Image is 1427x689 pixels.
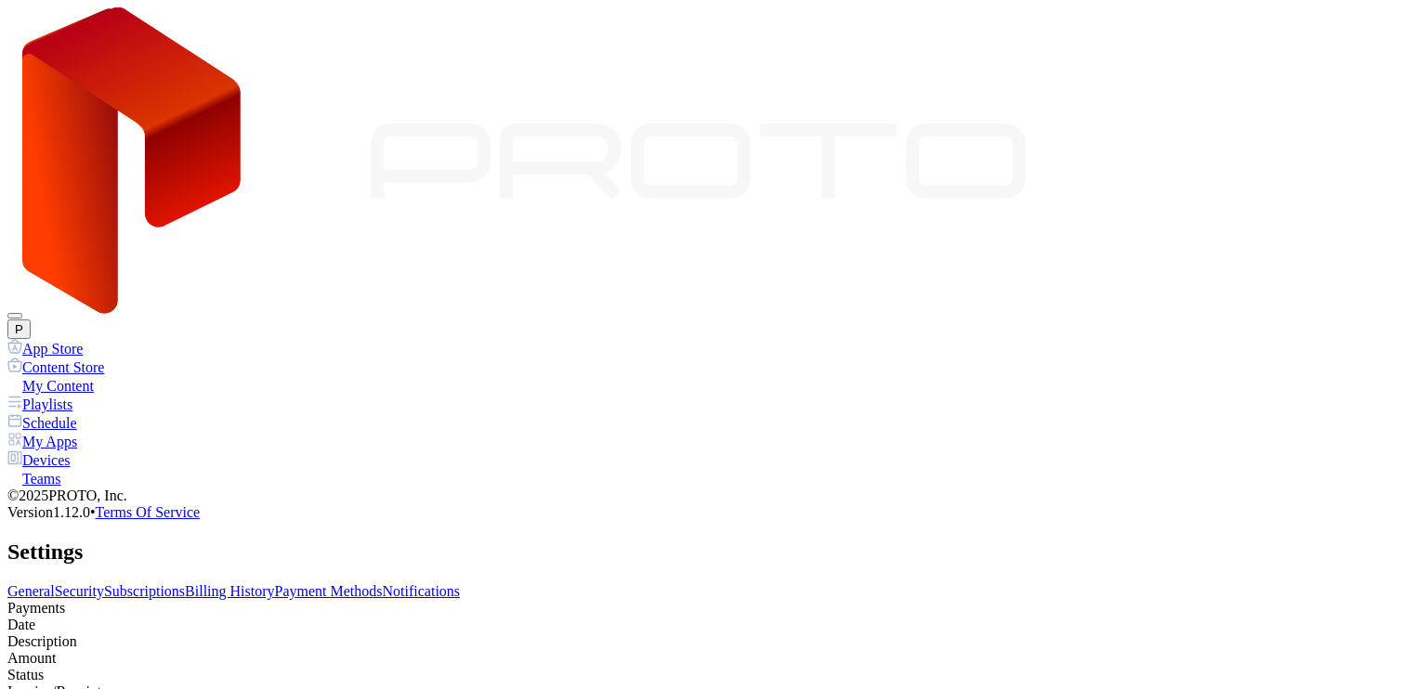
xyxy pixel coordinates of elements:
[383,583,461,599] a: Notifications
[7,376,1420,395] a: My Content
[7,600,1420,617] div: Payments
[7,357,1420,376] a: Content Store
[7,633,1420,650] div: Description
[7,504,96,520] span: Version 1.12.0 •
[7,650,1420,667] div: Amount
[7,395,1420,413] a: Playlists
[275,583,383,599] a: Payment Methods
[7,487,1420,504] div: © 2025 PROTO, Inc.
[7,469,1420,487] a: Teams
[7,413,1420,432] a: Schedule
[7,450,1420,469] a: Devices
[7,539,1420,565] h2: Settings
[7,432,1420,450] a: My Apps
[104,583,185,599] a: Subscriptions
[7,319,31,339] button: P
[7,617,1420,633] div: Date
[55,583,104,599] a: Security
[7,339,1420,357] a: App Store
[185,583,274,599] a: Billing History
[96,504,201,520] a: Terms Of Service
[7,583,55,599] a: General
[7,667,1420,683] div: Status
